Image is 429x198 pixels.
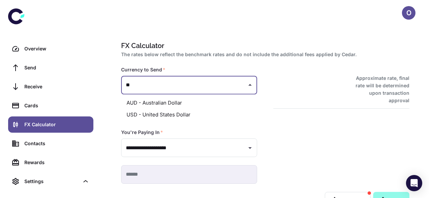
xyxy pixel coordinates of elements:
div: Settings [24,178,79,185]
div: Contacts [24,140,89,147]
div: Rewards [24,159,89,166]
button: Open [245,143,255,153]
a: FX Calculator [8,116,93,133]
h1: FX Calculator [121,41,407,51]
a: Overview [8,41,93,57]
a: Rewards [8,154,93,171]
a: Send [8,60,93,76]
a: Receive [8,79,93,95]
h6: Approximate rate, final rate will be determined upon transaction approval [348,74,409,104]
a: Contacts [8,135,93,152]
div: FX Calculator [24,121,89,128]
div: Receive [24,83,89,90]
div: Overview [24,45,89,52]
li: AUD - Australian Dollar [121,97,257,109]
label: You're Paying In [121,129,163,136]
div: Settings [8,173,93,190]
button: O [402,6,415,20]
div: Open Intercom Messenger [406,175,422,191]
div: Cards [24,102,89,109]
button: Close [245,80,255,90]
a: Cards [8,97,93,114]
div: Send [24,64,89,71]
label: Currency to Send [121,66,165,73]
li: USD - United States Dollar [121,109,257,120]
